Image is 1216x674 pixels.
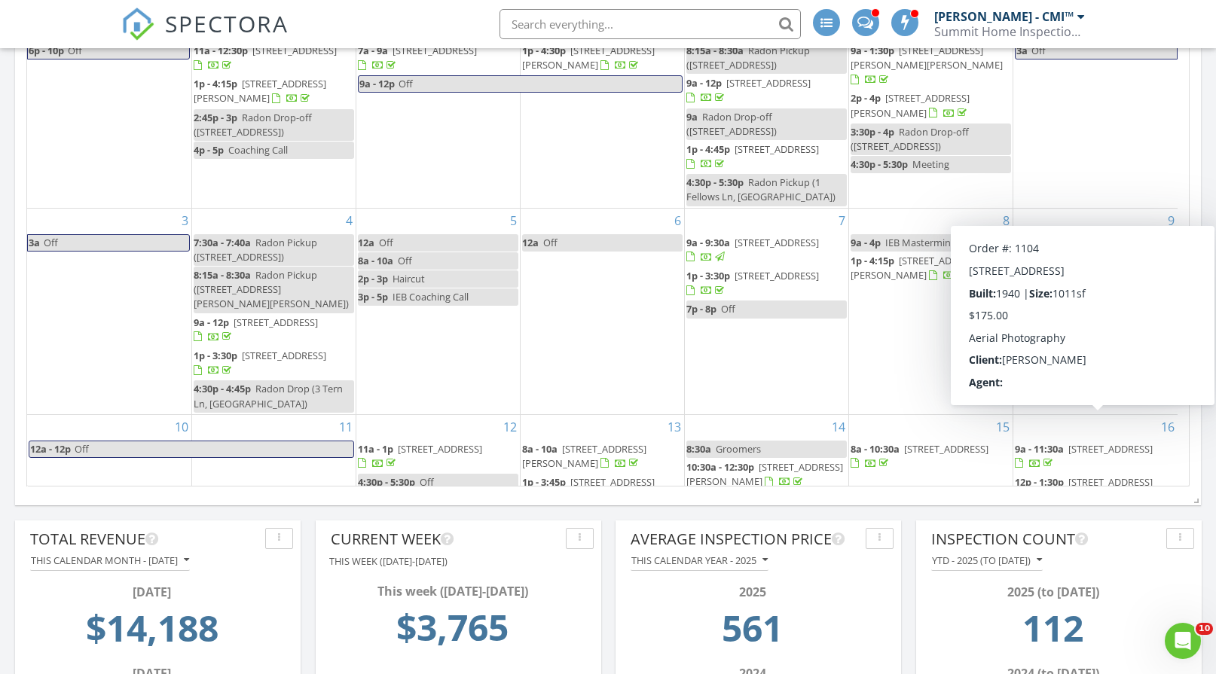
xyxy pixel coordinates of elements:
[179,209,191,233] a: Go to August 3, 2025
[343,209,356,233] a: Go to August 4, 2025
[194,349,237,362] span: 1p - 3:30p
[522,442,558,456] span: 8a - 10a
[686,302,716,316] span: 7p - 8p
[194,268,251,282] span: 8:15a - 8:30a
[686,460,843,488] a: 10:30a - 12:30p [STREET_ADDRESS][PERSON_NAME]
[851,91,881,105] span: 2p - 4p
[336,415,356,439] a: Go to August 11, 2025
[28,43,65,59] span: 6p - 10p
[904,442,988,456] span: [STREET_ADDRESS]
[522,442,646,470] a: 8a - 10a [STREET_ADDRESS][PERSON_NAME]
[358,442,482,470] a: 11a - 1p [STREET_ADDRESS]
[851,442,988,470] a: 8a - 10:30a [STREET_ADDRESS]
[849,414,1013,544] td: Go to August 15, 2025
[570,475,655,489] span: [STREET_ADDRESS]
[194,111,312,139] span: Radon Drop-off ([STREET_ADDRESS])
[194,382,343,410] span: Radon Drop (3 Tern Ln, [GEOGRAPHIC_DATA])
[1015,254,1059,267] span: 8:30a - 9a
[1013,208,1178,414] td: Go to August 9, 2025
[1013,414,1178,544] td: Go to August 16, 2025
[379,236,393,249] span: Off
[931,550,1043,571] button: YTD - 2025 (to [DATE])
[735,269,819,282] span: [STREET_ADDRESS]
[31,555,189,566] div: This calendar month - [DATE]
[686,110,777,138] span: Radon Drop-off ([STREET_ADDRESS])
[194,77,326,105] span: [STREET_ADDRESS][PERSON_NAME]
[194,143,224,157] span: 4p - 5p
[932,555,1042,566] div: YTD - 2025 (to [DATE])
[686,459,847,491] a: 10:30a - 12:30p [STREET_ADDRESS][PERSON_NAME]
[686,142,730,156] span: 1p - 4:45p
[851,125,894,139] span: 3:30p - 4p
[631,528,860,550] div: Average Inspection Price
[686,234,847,267] a: 9a - 9:30a [STREET_ADDRESS]
[686,75,847,107] a: 9a - 12p [STREET_ADDRESS]
[686,76,722,90] span: 9a - 12p
[358,290,388,303] span: 3p - 5p
[849,16,1013,208] td: Go to August 1, 2025
[358,254,393,267] span: 8a - 10a
[500,9,801,39] input: Search everything...
[686,236,730,249] span: 9a - 9:30a
[522,42,683,75] a: 1p - 4:30p [STREET_ADDRESS][PERSON_NAME]
[686,142,819,170] a: 1p - 4:45p [STREET_ADDRESS]
[399,77,413,90] span: Off
[851,254,983,282] span: [STREET_ADDRESS][PERSON_NAME]
[936,601,1170,664] td: 112
[1158,415,1178,439] a: Go to August 16, 2025
[635,583,869,601] div: 2025
[393,272,425,285] span: Haircut
[27,208,191,414] td: Go to August 3, 2025
[686,175,744,189] span: 4:30p - 5:30p
[686,110,698,124] span: 9a
[931,528,1160,550] div: Inspection Count
[522,442,646,470] span: [STREET_ADDRESS][PERSON_NAME]
[194,77,237,90] span: 1p - 4:15p
[522,236,539,249] span: 12a
[686,269,730,282] span: 1p - 3:30p
[194,236,251,249] span: 7:30a - 7:40a
[522,441,683,473] a: 8a - 10a [STREET_ADDRESS][PERSON_NAME]
[398,442,482,456] span: [STREET_ADDRESS]
[851,42,1011,90] a: 9a - 1:30p [STREET_ADDRESS][PERSON_NAME][PERSON_NAME]
[1165,209,1178,233] a: Go to August 9, 2025
[686,460,843,488] span: [STREET_ADDRESS][PERSON_NAME]
[1063,254,1147,267] span: [STREET_ADDRESS]
[685,414,849,544] td: Go to August 14, 2025
[686,460,754,474] span: 10:30a - 12:30p
[716,442,761,456] span: Groomers
[631,550,768,571] button: This calendar year - 2025
[194,314,354,346] a: 9a - 12p [STREET_ADDRESS]
[829,415,848,439] a: Go to August 14, 2025
[1036,236,1050,249] span: Off
[393,290,469,303] span: IEB Coaching Call
[331,528,560,550] div: Current Week
[1015,441,1176,473] a: 9a - 11:30a [STREET_ADDRESS]
[885,236,957,249] span: IEB Mastermind
[686,442,711,456] span: 8:30a
[1013,16,1178,208] td: Go to August 2, 2025
[358,44,388,57] span: 7a - 9a
[522,475,655,503] a: 1p - 3:45p [STREET_ADDRESS]
[522,474,683,506] a: 1p - 3:45p [STREET_ADDRESS]
[685,16,849,208] td: Go to July 31, 2025
[934,9,1074,24] div: [PERSON_NAME] - CMI™
[121,20,289,52] a: SPECTORA
[726,76,811,90] span: [STREET_ADDRESS]
[735,142,819,156] span: [STREET_ADDRESS]
[194,236,317,264] span: Radon Pickup ([STREET_ADDRESS])
[686,269,819,297] a: 1p - 3:30p [STREET_ADDRESS]
[631,555,768,566] div: This calendar year - 2025
[335,582,570,600] div: This week ([DATE]-[DATE])
[851,125,969,153] span: Radon Drop-off ([STREET_ADDRESS])
[851,91,970,119] span: [STREET_ADDRESS][PERSON_NAME]
[522,44,655,72] span: [STREET_ADDRESS][PERSON_NAME]
[1000,209,1013,233] a: Go to August 8, 2025
[1031,44,1046,57] span: Off
[851,252,1011,285] a: 1p - 4:15p [STREET_ADDRESS][PERSON_NAME]
[1196,623,1213,635] span: 10
[851,44,894,57] span: 9a - 1:30p
[30,528,259,550] div: Total Revenue
[849,208,1013,414] td: Go to August 8, 2025
[194,42,354,75] a: 11a - 12:30p [STREET_ADDRESS]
